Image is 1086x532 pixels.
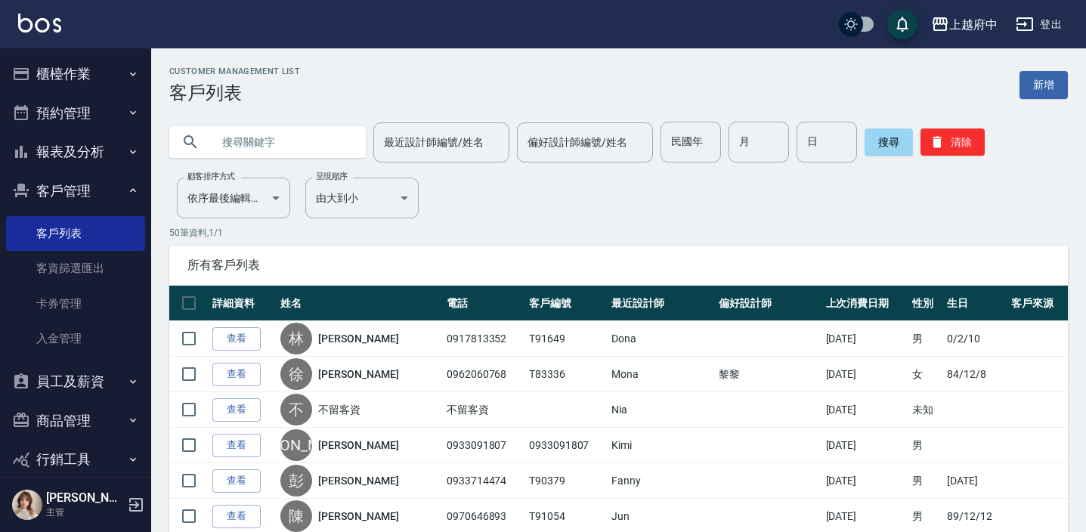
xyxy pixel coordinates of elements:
[6,401,145,441] button: 商品管理
[187,171,235,182] label: 顧客排序方式
[908,428,943,463] td: 男
[525,286,608,321] th: 客戶編號
[6,440,145,479] button: 行銷工具
[18,14,61,32] img: Logo
[715,286,822,321] th: 偏好設計師
[6,216,145,251] a: 客戶列表
[908,463,943,499] td: 男
[280,465,312,496] div: 彭
[212,327,261,351] a: 查看
[608,321,715,357] td: Dona
[715,357,822,392] td: 黎黎
[318,509,398,524] a: [PERSON_NAME]
[6,362,145,401] button: 員工及薪資
[608,463,715,499] td: Fanny
[822,428,908,463] td: [DATE]
[280,323,312,354] div: 林
[525,357,608,392] td: T83336
[822,463,908,499] td: [DATE]
[943,321,1007,357] td: 0/2/10
[608,357,715,392] td: Mona
[443,392,525,428] td: 不留客資
[865,128,913,156] button: 搜尋
[212,398,261,422] a: 查看
[46,490,123,506] h5: [PERSON_NAME]
[212,469,261,493] a: 查看
[280,358,312,390] div: 徐
[920,128,985,156] button: 清除
[318,367,398,382] a: [PERSON_NAME]
[187,258,1050,273] span: 所有客戶列表
[608,286,715,321] th: 最近設計師
[212,122,354,162] input: 搜尋關鍵字
[280,500,312,532] div: 陳
[822,392,908,428] td: [DATE]
[443,357,525,392] td: 0962060768
[943,286,1007,321] th: 生日
[822,286,908,321] th: 上次消費日期
[318,402,360,417] a: 不留客資
[6,94,145,133] button: 預約管理
[169,82,300,104] h3: 客戶列表
[443,286,525,321] th: 電話
[908,286,943,321] th: 性別
[6,286,145,321] a: 卡券管理
[6,132,145,172] button: 報表及分析
[6,54,145,94] button: 櫃檯作業
[1019,71,1068,99] a: 新增
[943,463,1007,499] td: [DATE]
[525,463,608,499] td: T90379
[212,505,261,528] a: 查看
[1007,286,1068,321] th: 客戶來源
[925,9,1004,40] button: 上越府中
[949,15,998,34] div: 上越府中
[280,394,312,425] div: 不
[212,434,261,457] a: 查看
[525,321,608,357] td: T91649
[443,321,525,357] td: 0917813352
[318,438,398,453] a: [PERSON_NAME]
[908,392,943,428] td: 未知
[908,357,943,392] td: 女
[318,331,398,346] a: [PERSON_NAME]
[525,428,608,463] td: 0933091807
[608,428,715,463] td: Kimi
[822,321,908,357] td: [DATE]
[305,178,419,218] div: 由大到小
[12,490,42,520] img: Person
[46,506,123,519] p: 主管
[908,321,943,357] td: 男
[177,178,290,218] div: 依序最後編輯時間
[822,357,908,392] td: [DATE]
[608,392,715,428] td: Nia
[943,357,1007,392] td: 84/12/8
[169,226,1068,240] p: 50 筆資料, 1 / 1
[6,321,145,356] a: 入金管理
[1010,11,1068,39] button: 登出
[212,363,261,386] a: 查看
[318,473,398,488] a: [PERSON_NAME]
[443,463,525,499] td: 0933714474
[277,286,443,321] th: 姓名
[6,251,145,286] a: 客資篩選匯出
[6,172,145,211] button: 客戶管理
[443,428,525,463] td: 0933091807
[887,9,917,39] button: save
[316,171,348,182] label: 呈現順序
[209,286,277,321] th: 詳細資料
[280,429,312,461] div: [PERSON_NAME]
[169,66,300,76] h2: Customer Management List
